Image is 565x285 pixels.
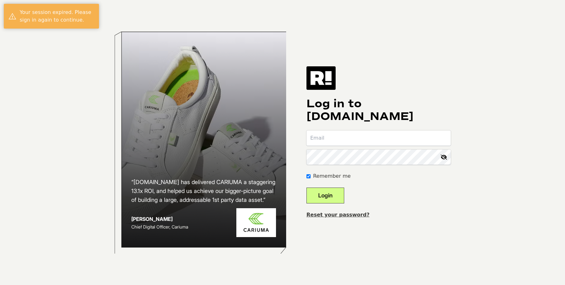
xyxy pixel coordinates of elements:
[131,178,276,204] h2: “[DOMAIN_NAME] has delivered CARIUMA a staggering 13.1x ROI, and helped us achieve our bigger-pic...
[306,97,451,123] h1: Log in to [DOMAIN_NAME]
[20,9,94,24] div: Your session expired. Please sign in again to continue.
[306,66,336,90] img: Retention.com
[131,224,188,229] span: Chief Digital Officer, Cariuma
[131,216,173,222] strong: [PERSON_NAME]
[306,188,344,203] button: Login
[313,172,351,180] label: Remember me
[306,212,370,218] a: Reset your password?
[306,130,451,146] input: Email
[236,208,276,237] img: Cariuma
